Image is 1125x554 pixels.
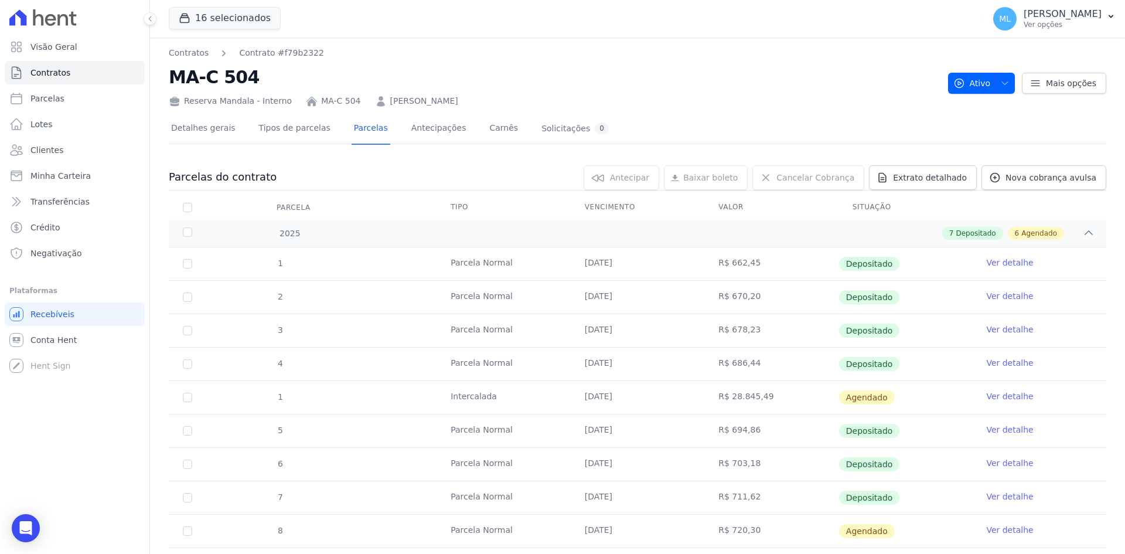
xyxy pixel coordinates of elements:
[839,390,895,405] span: Agendado
[277,259,283,268] span: 1
[839,324,900,338] span: Depositado
[169,64,939,90] h2: MA-C 504
[999,15,1011,23] span: ML
[183,426,192,436] input: Só é possível selecionar pagamentos em aberto
[1021,228,1057,239] span: Agendado
[30,222,60,233] span: Crédito
[5,328,145,352] a: Conta Hent
[839,290,900,304] span: Depositado
[704,281,838,314] td: R$ 670,20
[1046,77,1096,89] span: Mais opções
[1005,172,1096,183] span: Nova cobrança avulsa
[1024,20,1102,29] p: Ver opções
[277,292,283,301] span: 2
[437,247,571,280] td: Parcela Normal
[539,114,611,145] a: Solicitações0
[277,526,283,535] span: 8
[986,491,1033,502] a: Ver detalhe
[5,138,145,162] a: Clientes
[893,172,967,183] span: Extrato detalhado
[5,164,145,188] a: Minha Carteira
[571,481,705,514] td: [DATE]
[1024,8,1102,20] p: [PERSON_NAME]
[839,457,900,471] span: Depositado
[437,314,571,347] td: Parcela Normal
[571,281,705,314] td: [DATE]
[704,314,838,347] td: R$ 678,23
[704,481,838,514] td: R$ 711,62
[437,348,571,380] td: Parcela Normal
[541,123,609,134] div: Solicitações
[839,491,900,505] span: Depositado
[183,460,192,469] input: Só é possível selecionar pagamentos em aberto
[277,359,283,368] span: 4
[277,459,283,468] span: 6
[571,247,705,280] td: [DATE]
[704,247,838,280] td: R$ 662,45
[839,424,900,438] span: Depositado
[839,257,900,271] span: Depositado
[948,73,1015,94] button: Ativo
[437,381,571,414] td: Intercalada
[183,326,192,335] input: Só é possível selecionar pagamentos em aberto
[239,47,324,59] a: Contrato #f79b2322
[30,41,77,53] span: Visão Geral
[30,118,53,130] span: Lotes
[704,414,838,447] td: R$ 694,86
[30,334,77,346] span: Conta Hent
[30,144,63,156] span: Clientes
[183,293,192,302] input: Só é possível selecionar pagamentos em aberto
[869,165,977,190] a: Extrato detalhado
[12,514,40,542] div: Open Intercom Messenger
[5,216,145,239] a: Crédito
[321,95,360,107] a: MA-C 504
[30,93,64,104] span: Parcelas
[986,257,1033,268] a: Ver detalhe
[5,303,145,326] a: Recebíveis
[981,165,1106,190] a: Nova cobrança avulsa
[9,284,140,298] div: Plataformas
[839,357,900,371] span: Depositado
[704,515,838,548] td: R$ 720,30
[30,170,91,182] span: Minha Carteira
[30,308,74,320] span: Recebíveis
[5,35,145,59] a: Visão Geral
[571,314,705,347] td: [DATE]
[986,390,1033,402] a: Ver detalhe
[169,47,939,59] nav: Breadcrumb
[953,73,991,94] span: Ativo
[1015,228,1020,239] span: 6
[986,457,1033,469] a: Ver detalhe
[984,2,1125,35] button: ML [PERSON_NAME] Ver opções
[571,448,705,481] td: [DATE]
[183,393,192,402] input: default
[956,228,996,239] span: Depositado
[595,123,609,134] div: 0
[257,114,333,145] a: Tipos de parcelas
[839,524,895,538] span: Agendado
[571,414,705,447] td: [DATE]
[409,114,469,145] a: Antecipações
[352,114,390,145] a: Parcelas
[5,190,145,213] a: Transferências
[169,170,277,184] h3: Parcelas do contrato
[437,448,571,481] td: Parcela Normal
[277,325,283,335] span: 3
[986,324,1033,335] a: Ver detalhe
[704,195,838,220] th: Valor
[437,414,571,447] td: Parcela Normal
[487,114,520,145] a: Carnês
[169,47,209,59] a: Contratos
[986,424,1033,436] a: Ver detalhe
[986,524,1033,536] a: Ver detalhe
[5,87,145,110] a: Parcelas
[30,67,70,79] span: Contratos
[277,426,283,435] span: 5
[437,195,571,220] th: Tipo
[986,290,1033,302] a: Ver detalhe
[277,392,283,402] span: 1
[169,114,238,145] a: Detalhes gerais
[169,47,324,59] nav: Breadcrumb
[437,515,571,548] td: Parcela Normal
[571,515,705,548] td: [DATE]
